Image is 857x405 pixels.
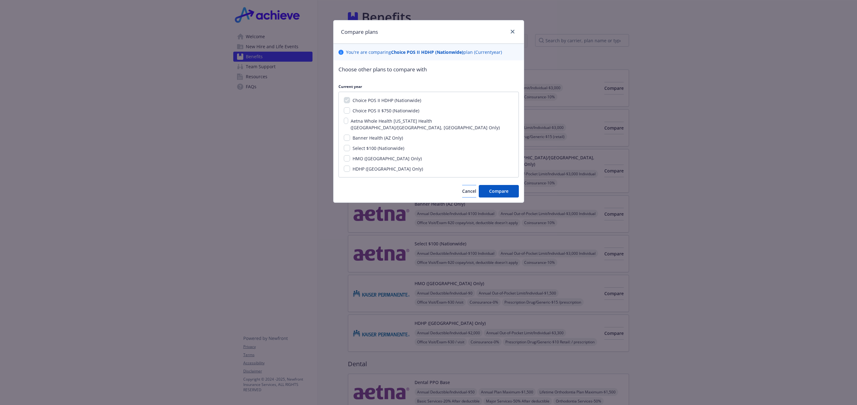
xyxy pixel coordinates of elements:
span: Choice POS II $750 (Nationwide) [353,108,419,114]
span: HMO ([GEOGRAPHIC_DATA] Only) [353,156,422,161]
p: Current year [338,84,519,89]
span: Compare [489,188,509,194]
a: close [509,28,516,35]
h1: Compare plans [341,28,378,36]
span: HDHP ([GEOGRAPHIC_DATA] Only) [353,166,423,172]
button: Cancel [462,185,476,197]
p: Choose other plans to compare with [338,65,519,74]
span: Select $100 (Nationwide) [353,145,404,151]
span: Cancel [462,188,476,194]
span: Banner Health (AZ Only) [353,135,403,141]
b: Choice POS II HDHP (Nationwide) [391,49,463,55]
p: You ' re are comparing plan ( Current year) [346,49,502,55]
span: Choice POS II HDHP (Nationwide) [353,97,421,103]
button: Compare [479,185,519,197]
span: Aetna Whole Health [US_STATE] Health ([GEOGRAPHIC_DATA]/[GEOGRAPHIC_DATA], [GEOGRAPHIC_DATA] Only) [351,118,500,131]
